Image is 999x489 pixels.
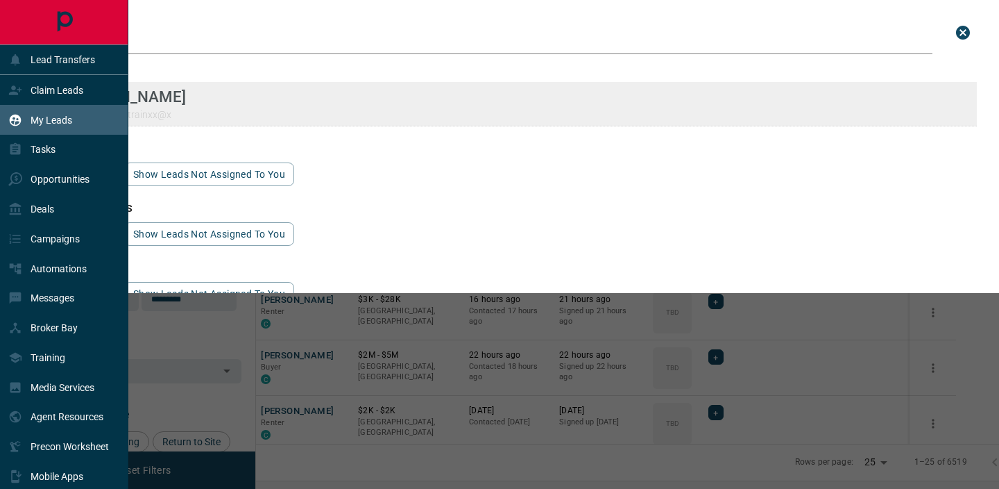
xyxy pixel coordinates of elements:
[949,19,977,47] button: close search bar
[124,282,294,306] button: show leads not assigned to you
[53,143,977,154] h3: email matches
[53,63,977,74] h3: name matches
[53,263,977,274] h3: id matches
[124,163,294,186] button: show leads not assigned to you
[124,222,294,246] button: show leads not assigned to you
[53,203,977,214] h3: phone matches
